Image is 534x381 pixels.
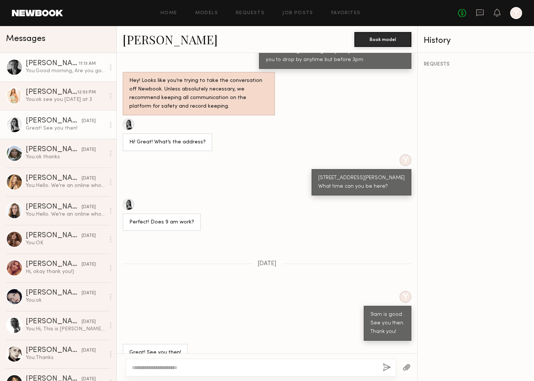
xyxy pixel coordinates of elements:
div: You: ok see you [DATE] at 3 [26,96,105,103]
div: You: Hi, This is [PERSON_NAME] from Hapticsusa, wholesale company. Can you stop by for the castin... [26,326,105,333]
div: [PERSON_NAME] [26,175,82,182]
a: Job Posts [282,11,313,16]
div: [DATE] [82,204,96,211]
div: Hi! Great! What’s the address? [129,138,206,147]
div: [DATE] [82,146,96,153]
div: Perfect! Does 9 am work? [129,218,194,227]
a: Y [510,7,522,19]
div: [PERSON_NAME] [26,117,82,125]
div: [PERSON_NAME] [26,289,82,297]
span: Messages [6,35,45,43]
a: Home [161,11,177,16]
div: You: ok [26,297,105,304]
div: REQUESTS [424,62,528,67]
div: [PERSON_NAME] [26,146,82,153]
div: [DATE] [82,290,96,297]
div: [PERSON_NAME] [26,232,82,239]
a: [PERSON_NAME] [123,31,218,47]
a: Favorites [331,11,361,16]
div: You: Thanks [26,354,105,361]
div: [PERSON_NAME] [26,318,82,326]
div: [STREET_ADDRESS][PERSON_NAME] What time can you be here? [318,174,405,191]
div: 12:53 PM [77,89,96,96]
div: 11:13 AM [79,60,96,67]
div: [DATE] [82,261,96,268]
a: Requests [236,11,265,16]
button: Book model [354,32,411,47]
div: [DATE] [82,118,96,125]
div: You: OK [26,239,105,247]
div: You: Hello. We're an online wholesale clothing company. You can find us by searching for hapticsu... [26,182,105,189]
a: Models [195,11,218,16]
div: [DATE] [82,347,96,354]
span: [DATE] [257,261,277,267]
div: [DATE] [82,175,96,182]
div: You: Good morning, Are you going to be here soon? [26,67,105,74]
div: [PERSON_NAME] [26,89,77,96]
div: Great! See you then! [26,125,105,132]
a: Book model [354,36,411,42]
div: 9am is good . See you then. Thank you! [370,311,405,336]
div: History [424,36,528,45]
div: You: ok thanks [26,153,105,161]
div: [DATE] [82,318,96,326]
div: [PERSON_NAME] [26,60,79,67]
div: Hi, okay thank you!) [26,268,105,275]
div: [DATE] [82,232,96,239]
div: [PERSON_NAME] [26,203,82,211]
div: Hey! Looks like you’re trying to take the conversation off Newbook. Unless absolutely necessary, ... [129,77,268,111]
div: [PERSON_NAME] [26,347,82,354]
div: You: Hello. We're an online wholesale clothing company. You can find us by searching for hapticsu... [26,211,105,218]
div: Great! See you then! [129,349,181,357]
div: [PERSON_NAME] [26,261,82,268]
